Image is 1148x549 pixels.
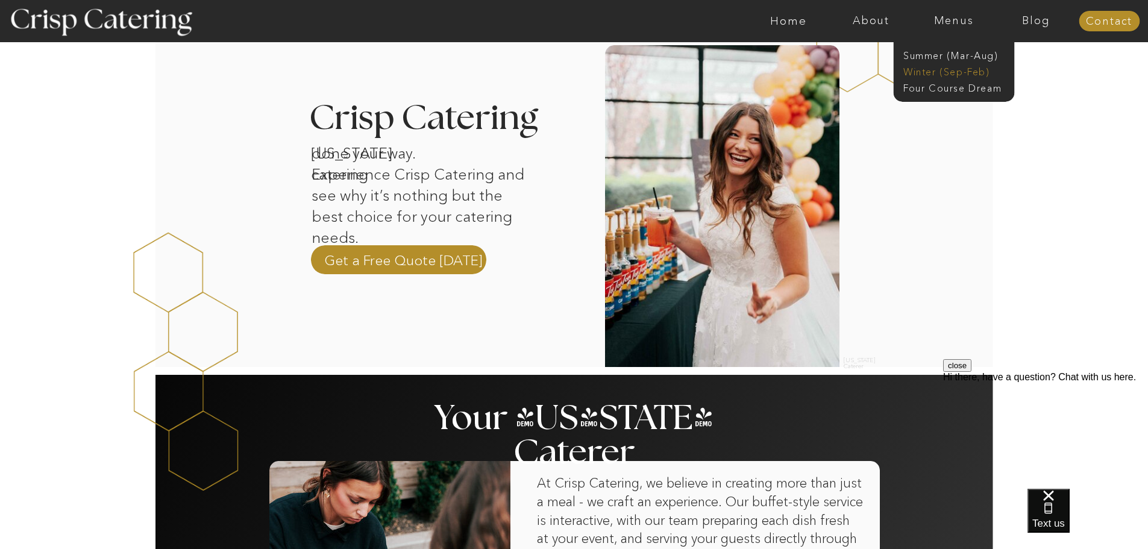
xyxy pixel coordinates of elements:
[311,143,436,158] h1: [US_STATE] catering
[309,101,569,137] h3: Crisp Catering
[432,401,717,425] h2: Your [US_STATE] Caterer
[312,143,532,219] p: done your way. Experience Crisp Catering and see why it’s nothing but the best choice for your ca...
[995,15,1077,27] a: Blog
[912,15,995,27] a: Menus
[903,81,1011,93] a: Four Course Dream
[324,251,483,269] a: Get a Free Quote [DATE]
[943,359,1148,504] iframe: podium webchat widget prompt
[830,15,912,27] a: About
[747,15,830,27] a: Home
[844,357,881,364] h2: [US_STATE] Caterer
[903,49,1011,60] a: Summer (Mar-Aug)
[903,65,1002,77] a: Winter (Sep-Feb)
[1027,489,1148,549] iframe: podium webchat widget bubble
[1079,16,1140,28] a: Contact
